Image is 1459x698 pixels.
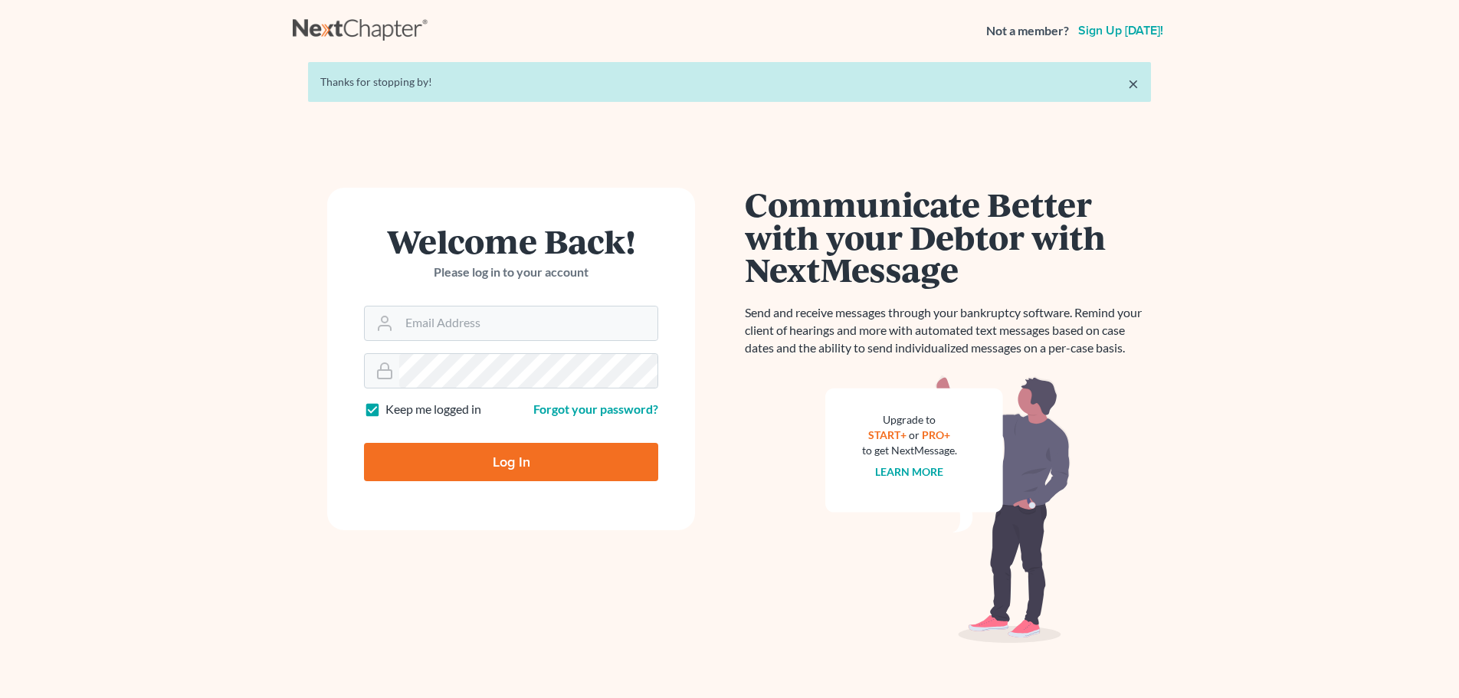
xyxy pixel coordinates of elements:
a: Learn more [876,465,944,478]
label: Keep me logged in [385,401,481,418]
a: × [1128,74,1139,93]
a: Sign up [DATE]! [1075,25,1166,37]
h1: Communicate Better with your Debtor with NextMessage [745,188,1151,286]
input: Log In [364,443,658,481]
a: PRO+ [923,428,951,441]
a: START+ [869,428,907,441]
div: to get NextMessage. [862,443,957,458]
input: Email Address [399,306,657,340]
img: nextmessage_bg-59042aed3d76b12b5cd301f8e5b87938c9018125f34e5fa2b7a6b67550977c72.svg [825,375,1070,644]
div: Thanks for stopping by! [320,74,1139,90]
p: Please log in to your account [364,264,658,281]
h1: Welcome Back! [364,224,658,257]
a: Forgot your password? [533,401,658,416]
strong: Not a member? [986,22,1069,40]
div: Upgrade to [862,412,957,428]
p: Send and receive messages through your bankruptcy software. Remind your client of hearings and mo... [745,304,1151,357]
span: or [910,428,920,441]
